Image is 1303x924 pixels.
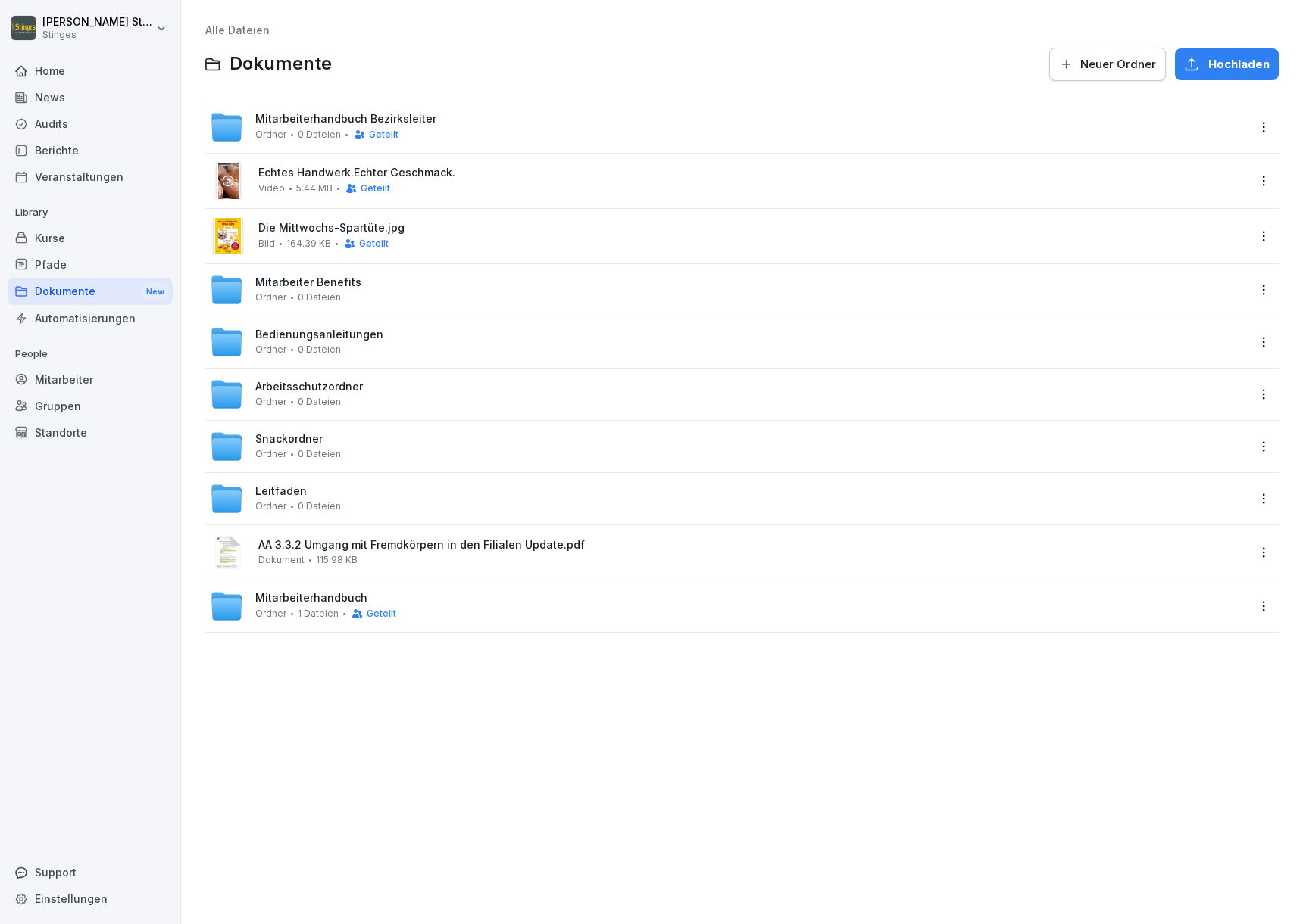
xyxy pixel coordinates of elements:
[8,366,173,393] a: Mitarbeiter
[298,501,341,512] span: 0 Dateien
[255,276,361,289] span: Mitarbeiter Benefits
[8,393,173,419] a: Gruppen
[1049,48,1166,81] button: Neuer Ordner
[210,273,1247,306] a: Mitarbeiter BenefitsOrdner0 Dateien
[8,137,173,163] a: Berichte
[8,84,173,110] a: News
[255,397,286,407] span: Ordner
[258,539,1247,552] span: AA 3.3.2 Umgang mit Fremdkörpern in den Filialen Update.pdf
[258,555,305,565] span: Dokument
[8,251,173,278] a: Pfade
[142,283,168,300] div: New
[298,344,341,355] span: 0 Dateien
[8,225,173,251] a: Kurse
[361,183,390,194] span: Geteilt
[8,110,173,137] a: Audits
[8,278,173,306] a: DokumenteNew
[298,449,341,459] span: 0 Dateien
[255,485,307,498] span: Leitfaden
[255,344,286,355] span: Ordner
[367,608,396,619] span: Geteilt
[210,590,1247,623] a: MitarbeiterhandbuchOrdner1 DateienGeteilt
[255,449,286,459] span: Ordner
[255,328,383,341] span: Bedienungsanleitungen
[8,342,173,366] p: People
[210,430,1247,463] a: SnackordnerOrdner0 Dateien
[205,23,270,36] a: Alle Dateien
[8,278,173,306] div: Dokumente
[258,166,1247,179] span: Echtes Handwerk.Echter Geschmack.
[255,381,363,394] span: Arbeitsschutzordner
[255,433,323,446] span: Snackordner
[1175,48,1279,80] button: Hochladen
[296,183,333,194] span: 5.44 MB
[255,292,286,303] span: Ordner
[210,378,1247,411] a: ArbeitsschutzordnerOrdner0 Dateien
[1080,56,1156,73] span: Neuer Ordner
[1208,56,1270,73] span: Hochladen
[255,592,367,605] span: Mitarbeiterhandbuch
[316,555,358,565] span: 115.98 KB
[255,608,286,619] span: Ordner
[359,238,389,249] span: Geteilt
[298,397,341,407] span: 0 Dateien
[8,305,173,331] a: Automatisierungen
[286,238,331,249] span: 164.39 KB
[210,110,1247,144] a: Mitarbeiterhandbuch BezirksleiterOrdner0 DateienGeteilt
[258,183,285,194] span: Video
[255,501,286,512] span: Ordner
[298,608,339,619] span: 1 Dateien
[210,482,1247,515] a: LeitfadenOrdner0 Dateien
[8,859,173,885] div: Support
[42,16,153,29] p: [PERSON_NAME] Stinges
[298,129,341,140] span: 0 Dateien
[42,30,153,40] p: Stinges
[369,129,398,140] span: Geteilt
[258,238,275,249] span: Bild
[215,218,241,254] img: image thumbnail
[258,222,1247,235] span: Die Mittwochs-Spartüte.jpg
[8,201,173,225] p: Library
[210,325,1247,359] a: BedienungsanleitungenOrdner0 Dateien
[8,163,173,190] a: Veranstaltungen
[8,885,173,912] a: Einstellungen
[298,292,341,303] span: 0 Dateien
[8,419,173,446] a: Standorte
[255,129,286,140] span: Ordner
[230,53,332,75] span: Dokumente
[8,58,173,84] a: Home
[255,113,436,126] span: Mitarbeiterhandbuch Bezirksleiter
